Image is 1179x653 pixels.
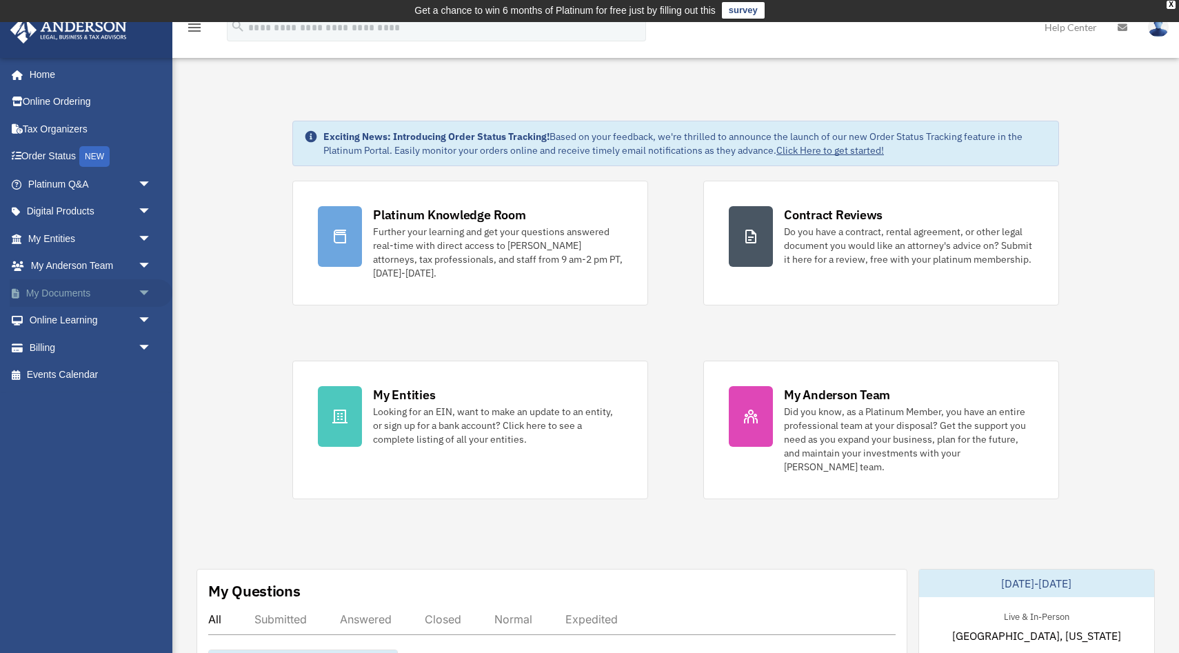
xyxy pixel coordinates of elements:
[1167,1,1176,9] div: close
[10,198,172,225] a: Digital Productsarrow_drop_down
[776,144,884,157] a: Click Here to get started!
[138,307,165,335] span: arrow_drop_down
[425,612,461,626] div: Closed
[784,386,890,403] div: My Anderson Team
[10,170,172,198] a: Platinum Q&Aarrow_drop_down
[340,612,392,626] div: Answered
[565,612,618,626] div: Expedited
[10,307,172,334] a: Online Learningarrow_drop_down
[10,88,172,116] a: Online Ordering
[703,361,1059,499] a: My Anderson Team Did you know, as a Platinum Member, you have an entire professional team at your...
[784,206,883,223] div: Contract Reviews
[10,361,172,389] a: Events Calendar
[230,19,245,34] i: search
[993,608,1080,623] div: Live & In-Person
[373,206,526,223] div: Platinum Knowledge Room
[494,612,532,626] div: Normal
[10,115,172,143] a: Tax Organizers
[323,130,550,143] strong: Exciting News: Introducing Order Status Tracking!
[138,170,165,199] span: arrow_drop_down
[10,225,172,252] a: My Entitiesarrow_drop_down
[784,405,1034,474] div: Did you know, as a Platinum Member, you have an entire professional team at your disposal? Get th...
[79,146,110,167] div: NEW
[919,570,1155,597] div: [DATE]-[DATE]
[186,24,203,36] a: menu
[10,252,172,280] a: My Anderson Teamarrow_drop_down
[10,61,165,88] a: Home
[138,198,165,226] span: arrow_drop_down
[10,279,172,307] a: My Documentsarrow_drop_down
[1148,17,1169,37] img: User Pic
[292,181,648,305] a: Platinum Knowledge Room Further your learning and get your questions answered real-time with dire...
[138,279,165,308] span: arrow_drop_down
[373,386,435,403] div: My Entities
[186,19,203,36] i: menu
[138,225,165,253] span: arrow_drop_down
[10,143,172,171] a: Order StatusNEW
[6,17,131,43] img: Anderson Advisors Platinum Portal
[138,334,165,362] span: arrow_drop_down
[208,581,301,601] div: My Questions
[254,612,307,626] div: Submitted
[10,334,172,361] a: Billingarrow_drop_down
[138,252,165,281] span: arrow_drop_down
[208,612,221,626] div: All
[292,361,648,499] a: My Entities Looking for an EIN, want to make an update to an entity, or sign up for a bank accoun...
[952,627,1121,644] span: [GEOGRAPHIC_DATA], [US_STATE]
[323,130,1047,157] div: Based on your feedback, we're thrilled to announce the launch of our new Order Status Tracking fe...
[722,2,765,19] a: survey
[784,225,1034,266] div: Do you have a contract, rental agreement, or other legal document you would like an attorney's ad...
[373,225,623,280] div: Further your learning and get your questions answered real-time with direct access to [PERSON_NAM...
[703,181,1059,305] a: Contract Reviews Do you have a contract, rental agreement, or other legal document you would like...
[414,2,716,19] div: Get a chance to win 6 months of Platinum for free just by filling out this
[373,405,623,446] div: Looking for an EIN, want to make an update to an entity, or sign up for a bank account? Click her...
